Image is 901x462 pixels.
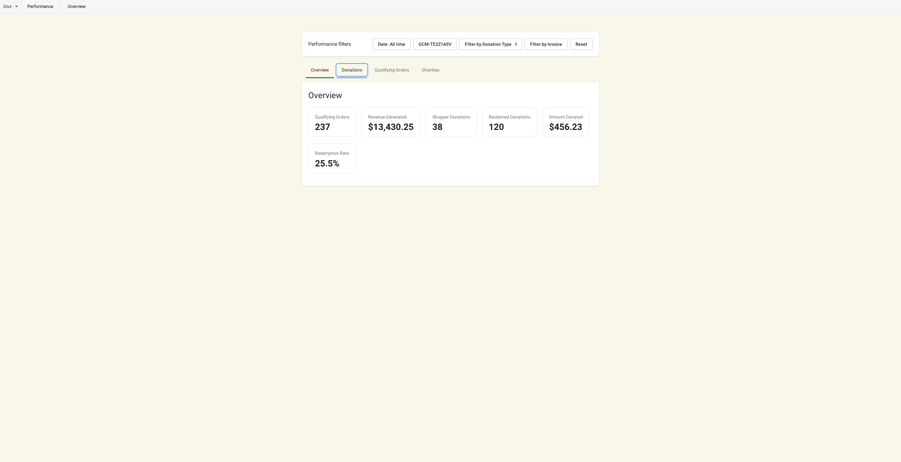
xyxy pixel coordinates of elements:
div: Filter by Invoice [530,42,562,47]
h2: Overview [308,88,593,102]
span: Charities [417,64,444,76]
button: Filter by Donation Type [459,38,522,50]
div: $13,430.25 [368,124,414,130]
div: Shopper Donations [432,114,470,120]
span: Reset [576,42,587,47]
div: Filter by Donation Type [465,42,512,47]
div: Reclaimed Donations [489,114,530,120]
a: performance [22,3,59,10]
div: 237 [315,124,349,130]
div: Qualifying Orders [315,114,349,120]
button: Filter by Invoice [525,38,568,50]
span: Donations [337,64,367,76]
div: Amount Donated [549,114,583,120]
span: Overview [306,64,334,76]
div: GCM-TE2Z1A5V [419,42,451,47]
div: Date: All time [378,42,405,47]
button: GCM-TE2Z1A5V [413,38,457,50]
div: 25.5% [315,160,349,167]
div: 38 [432,124,470,130]
button: Date: All time [373,38,411,50]
span: Givz [3,3,12,10]
div: Redemption Rate [315,150,349,156]
div: $456.23 [549,124,583,130]
span: Qualifying Orders [370,64,414,76]
p: overview [62,3,92,10]
div: Revenue Generated [368,114,414,120]
button: Reset [570,38,593,50]
h2: Performance filters [308,40,351,48]
div: 120 [489,124,530,130]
